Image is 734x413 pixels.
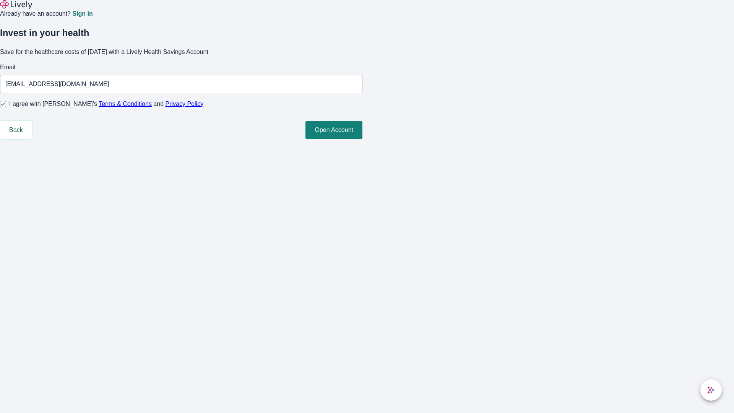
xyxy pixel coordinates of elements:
a: Sign in [72,11,93,17]
a: Privacy Policy [166,101,204,107]
button: Open Account [305,121,362,139]
button: chat [700,379,722,401]
span: I agree with [PERSON_NAME]’s and [9,99,203,109]
a: Terms & Conditions [99,101,152,107]
svg: Lively AI Assistant [707,386,715,394]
